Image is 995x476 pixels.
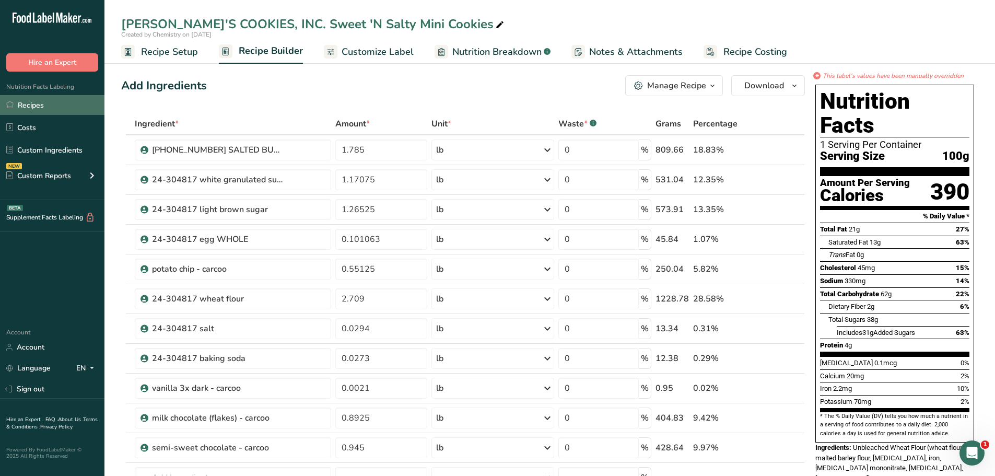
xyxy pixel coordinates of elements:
[6,163,22,169] div: NEW
[862,329,873,336] span: 31g
[833,385,852,392] span: 2.2mg
[121,40,198,64] a: Recipe Setup
[121,15,506,33] div: [PERSON_NAME]'S COOKIES, INC. Sweet 'N Salty Mini Cookies
[239,44,303,58] span: Recipe Builder
[571,40,683,64] a: Notes & Attachments
[956,264,969,272] span: 15%
[76,362,98,375] div: EN
[589,45,683,59] span: Notes & Attachments
[40,423,73,431] a: Privacy Policy
[436,263,443,275] div: lb
[960,303,969,310] span: 6%
[731,75,805,96] button: Download
[828,251,846,259] i: Trans
[693,412,755,424] div: 9.42%
[956,329,969,336] span: 63%
[152,442,283,454] div: semi-sweet chocolate - carcoo
[828,303,865,310] span: Dietary Fiber
[342,45,414,59] span: Customize Label
[820,385,832,392] span: Iron
[956,238,969,246] span: 63%
[820,140,969,150] div: 1 Serving Per Container
[849,225,860,233] span: 21g
[744,79,784,92] span: Download
[436,203,443,216] div: lb
[6,170,71,181] div: Custom Reports
[820,359,873,367] span: [MEDICAL_DATA]
[820,398,852,405] span: Potassium
[6,359,51,377] a: Language
[655,382,689,394] div: 0.95
[152,382,283,394] div: vanilla 3x dark - carcoo
[837,329,915,336] span: Includes Added Sugars
[820,412,969,438] section: * The % Daily Value (DV) tells you how much a nutrient in a serving of food contributes to a dail...
[828,316,865,323] span: Total Sugars
[956,277,969,285] span: 14%
[152,144,283,156] div: [PHONE_NUMBER] SALTED BUTTER
[436,382,443,394] div: lb
[815,444,851,451] span: Ingredients:
[867,316,878,323] span: 38g
[152,293,283,305] div: 24-304817 wheat flour
[436,442,443,454] div: lb
[693,293,755,305] div: 28.58%
[152,352,283,365] div: 24-304817 baking soda
[820,89,969,137] h1: Nutrition Facts
[655,293,689,305] div: 1228.78
[820,290,879,298] span: Total Carbohydrate
[436,412,443,424] div: lb
[942,150,969,163] span: 100g
[6,53,98,72] button: Hire an Expert
[655,173,689,186] div: 531.04
[959,440,985,466] iframe: Intercom live chat
[436,144,443,156] div: lb
[693,173,755,186] div: 12.35%
[881,290,892,298] span: 62g
[828,251,855,259] span: Fat
[141,45,198,59] span: Recipe Setup
[961,359,969,367] span: 0%
[121,30,212,39] span: Created by Chemistry on [DATE]
[820,372,845,380] span: Calcium
[6,447,98,459] div: Powered By FoodLabelMaker © 2025 All Rights Reserved
[655,442,689,454] div: 428.64
[324,40,414,64] a: Customize Label
[693,442,755,454] div: 9.97%
[436,173,443,186] div: lb
[655,322,689,335] div: 13.34
[647,79,706,92] div: Manage Recipe
[655,144,689,156] div: 809.66
[823,71,964,80] i: This label's values have been manually overridden
[870,238,881,246] span: 13g
[820,150,885,163] span: Serving Size
[58,416,83,423] a: About Us .
[956,290,969,298] span: 22%
[820,210,969,223] section: % Daily Value *
[152,412,283,424] div: milk chocolate (flakes) - carcoo
[436,352,443,365] div: lb
[693,203,755,216] div: 13.35%
[693,382,755,394] div: 0.02%
[693,144,755,156] div: 18.83%
[655,118,681,130] span: Grams
[6,416,43,423] a: Hire an Expert .
[723,45,787,59] span: Recipe Costing
[820,188,910,203] div: Calories
[655,203,689,216] div: 573.91
[693,233,755,246] div: 1.07%
[961,398,969,405] span: 2%
[152,203,283,216] div: 24-304817 light brown sugar
[693,352,755,365] div: 0.29%
[956,225,969,233] span: 27%
[693,263,755,275] div: 5.82%
[820,341,843,349] span: Protein
[435,40,551,64] a: Nutrition Breakdown
[558,118,596,130] div: Waste
[704,40,787,64] a: Recipe Costing
[152,263,283,275] div: potato chip - carcoo
[655,263,689,275] div: 250.04
[219,39,303,64] a: Recipe Builder
[858,264,875,272] span: 45mg
[857,251,864,259] span: 0g
[693,118,738,130] span: Percentage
